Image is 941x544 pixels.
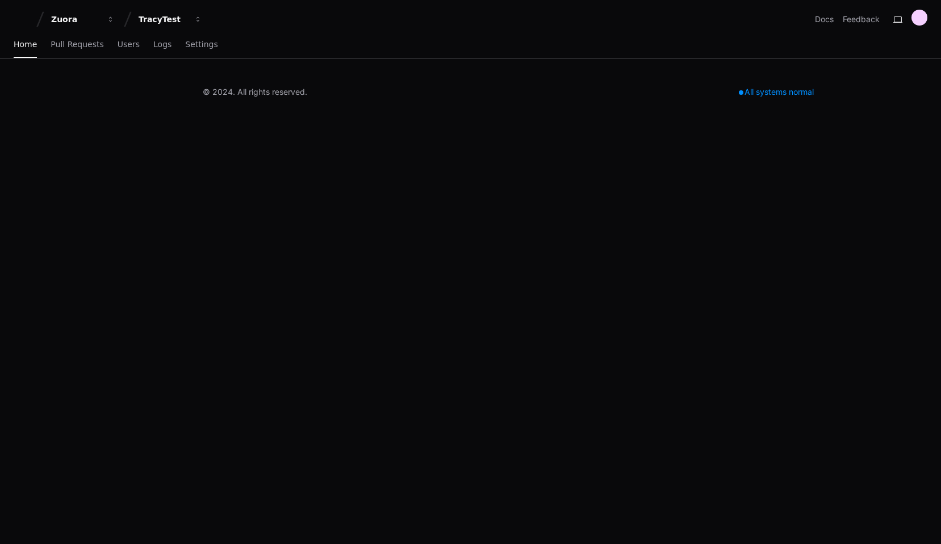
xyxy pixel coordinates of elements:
[843,14,880,25] button: Feedback
[185,41,218,48] span: Settings
[139,14,187,25] div: TracyTest
[118,41,140,48] span: Users
[153,41,172,48] span: Logs
[14,32,37,58] a: Home
[815,14,834,25] a: Docs
[203,86,307,98] div: © 2024. All rights reserved.
[134,9,207,30] button: TracyTest
[118,32,140,58] a: Users
[51,14,100,25] div: Zuora
[51,32,103,58] a: Pull Requests
[14,41,37,48] span: Home
[47,9,119,30] button: Zuora
[51,41,103,48] span: Pull Requests
[732,84,821,100] div: All systems normal
[185,32,218,58] a: Settings
[153,32,172,58] a: Logs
